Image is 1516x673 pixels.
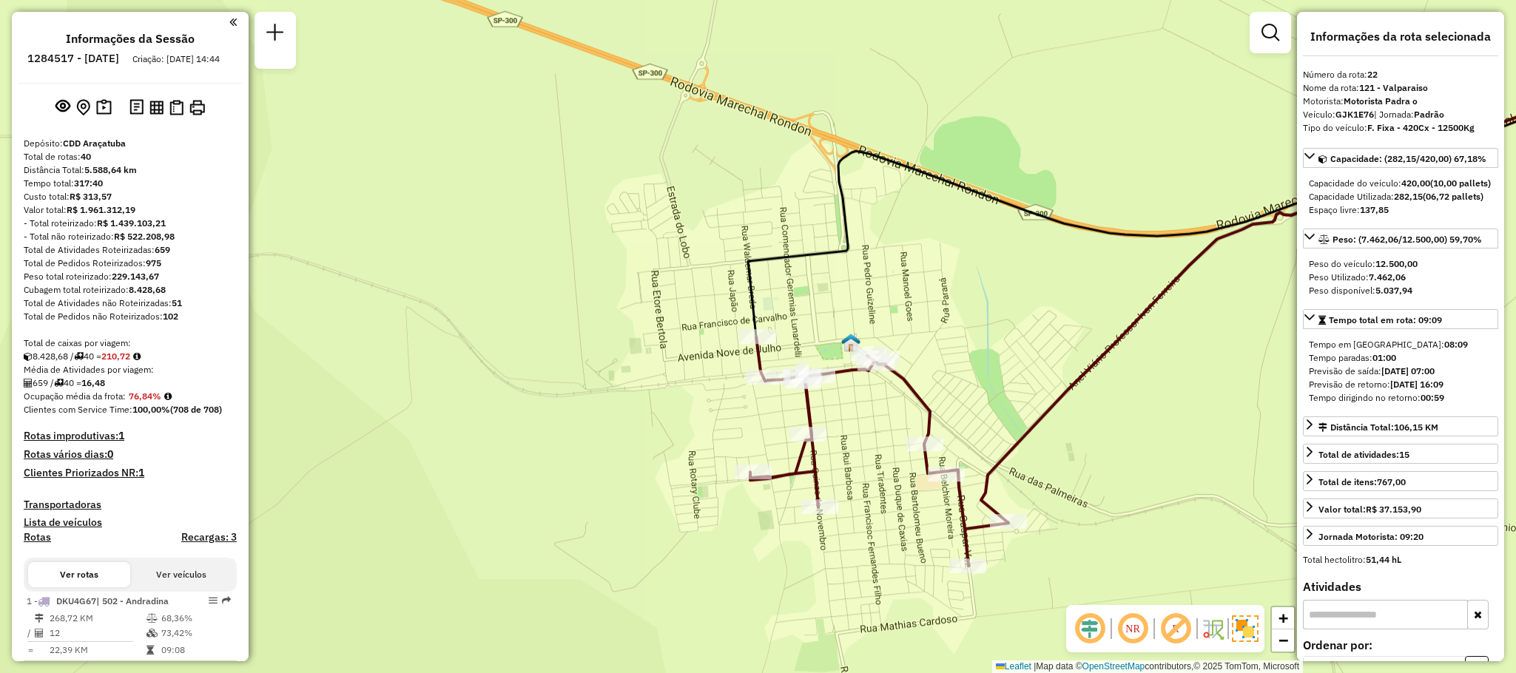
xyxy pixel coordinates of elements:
div: Peso disponível: [1309,284,1492,297]
strong: (10,00 pallets) [1430,177,1491,189]
strong: 00:59 [1421,392,1444,403]
h4: Rotas improdutivas: [24,430,237,442]
div: Capacidade: (282,15/420,00) 67,18% [1303,171,1498,223]
div: Custo total: [24,190,237,203]
div: Capacidade do veículo: [1309,177,1492,190]
strong: 51,44 hL [1366,554,1401,565]
td: 73,42% [161,626,231,640]
button: Imprimir Rotas [186,97,208,118]
button: Painel de Sugestão [93,96,115,119]
div: Distância Total: [24,163,237,177]
strong: CDD Araçatuba [63,138,126,149]
div: Valor total: [24,203,237,217]
strong: 5.588,64 km [84,164,137,175]
div: Espaço livre: [1309,203,1492,217]
div: Capacidade Utilizada: [1309,190,1492,203]
strong: 5.037,94 [1375,285,1412,296]
strong: 137,85 [1360,204,1389,215]
div: Número da rota: [1303,68,1498,81]
span: Ocupação média da frota: [24,390,126,402]
div: 8.428,68 / 40 = [24,350,237,363]
strong: 08:09 [1444,339,1468,350]
button: Ver veículos [130,562,232,587]
button: Visualizar relatório de Roteirização [146,97,166,117]
a: Total de atividades:15 [1303,444,1498,464]
a: Jornada Motorista: 09:20 [1303,526,1498,546]
strong: 420,00 [1401,177,1430,189]
strong: 40 [81,151,91,162]
i: % de utilização da cubagem [146,629,158,638]
div: Tempo paradas: [1309,351,1492,365]
i: % de utilização do peso [146,614,158,623]
span: | [1034,661,1036,672]
a: Zoom out [1272,629,1294,652]
h4: Atividades [1303,580,1498,594]
strong: 22 [1367,69,1378,80]
strong: [DATE] 16:09 [1390,379,1443,390]
label: Ordenar por: [1303,636,1498,654]
img: VALPARAISO [841,333,860,352]
h4: Rotas vários dias: [24,448,237,461]
span: | 502 - Andradina [96,595,169,606]
div: Cubagem total roteirizado: [24,283,237,297]
a: Total de itens:767,00 [1303,471,1498,491]
img: Fluxo de ruas [1201,617,1224,640]
strong: 51 [172,297,182,308]
strong: R$ 522.208,98 [114,231,175,242]
span: | Jornada: [1374,109,1444,120]
div: Total de rotas: [24,150,237,163]
a: Clique aqui para minimizar o painel [229,13,237,30]
i: Meta Caixas/viagem: 220,40 Diferença: -9,68 [133,352,141,361]
td: / [27,626,34,640]
td: = [27,643,34,657]
h4: Clientes Priorizados NR: [24,467,237,479]
a: OpenStreetMap [1082,661,1145,672]
div: Tipo do veículo: [1303,121,1498,135]
strong: F. Fixa - 420Cx - 12500Kg [1367,122,1475,133]
h4: Recargas: 3 [181,531,237,544]
div: Tempo total: [24,177,237,190]
i: Distância Total [35,614,44,623]
a: Tempo total em rota: 09:09 [1303,309,1498,329]
i: Total de Atividades [35,629,44,638]
strong: 121 - Valparaiso [1359,82,1428,93]
button: Visualizar Romaneio [166,97,186,118]
a: Leaflet [996,661,1031,672]
strong: R$ 37.153,90 [1366,504,1421,515]
td: 22,39 KM [49,643,146,657]
a: Distância Total:106,15 KM [1303,416,1498,436]
a: Valor total:R$ 37.153,90 [1303,498,1498,518]
span: DKU4G67 [56,595,96,606]
strong: 282,15 [1394,191,1423,202]
div: Total de Pedidos não Roteirizados: [24,310,237,323]
strong: 767,00 [1377,476,1406,487]
strong: 7.462,06 [1369,271,1406,283]
div: Veículo: [1303,108,1498,121]
div: Média de Atividades por viagem: [24,363,237,376]
strong: 76,84% [129,390,161,402]
i: Tempo total em rota [146,646,154,655]
div: 659 / 40 = [24,376,237,390]
span: 106,15 KM [1394,422,1438,433]
span: Ocultar NR [1115,611,1151,646]
strong: 659 [155,244,170,255]
i: Total de Atividades [24,379,33,388]
span: Exibir rótulo [1158,611,1193,646]
a: Zoom in [1272,607,1294,629]
div: Total de Atividades Roteirizadas: [24,243,237,257]
i: Total de rotas [74,352,84,361]
strong: 100,00% [132,404,170,415]
span: Peso: (7.462,06/12.500,00) 59,70% [1333,234,1482,245]
strong: 102 [163,311,178,322]
div: Criação: [DATE] 14:44 [127,53,226,66]
div: Total hectolitro: [1303,553,1498,567]
div: Peso total roteirizado: [24,270,237,283]
strong: 8.428,68 [129,284,166,295]
button: Logs desbloquear sessão [127,96,146,119]
strong: 0 [107,447,113,461]
td: 268,72 KM [49,611,146,626]
a: Exibir filtros [1256,18,1285,47]
div: Tempo em [GEOGRAPHIC_DATA]: [1309,338,1492,351]
strong: R$ 1.439.103,21 [97,217,166,229]
div: Total de itens: [1318,476,1406,489]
